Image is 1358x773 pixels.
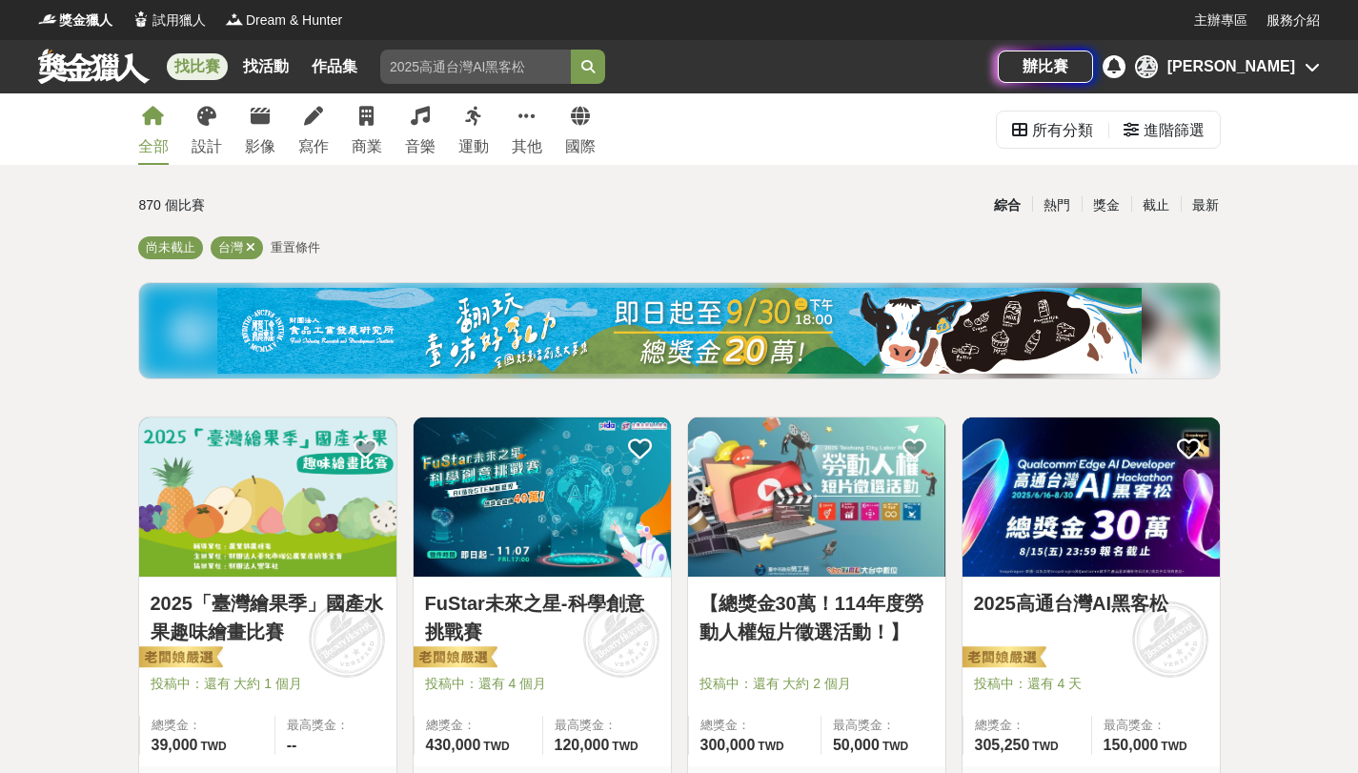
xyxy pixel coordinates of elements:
span: 投稿中：還有 4 個月 [425,674,659,694]
a: 找比賽 [167,53,228,80]
a: Cover Image [414,417,671,578]
div: [PERSON_NAME] [1167,55,1295,78]
span: 總獎金： [152,716,263,735]
a: 其他 [512,93,542,165]
span: 最高獎金： [1104,716,1208,735]
span: TWD [612,740,638,753]
a: 服務介紹 [1267,10,1320,31]
div: 其他 [512,135,542,158]
span: 投稿中：還有 4 天 [974,674,1208,694]
span: 300,000 [700,737,756,753]
div: 熱門 [1032,189,1082,222]
span: 試用獵人 [152,10,206,31]
div: 綜合 [983,189,1032,222]
span: 305,250 [975,737,1030,753]
div: 寫作 [298,135,329,158]
a: 2025高通台灣AI黑客松 [974,589,1208,618]
a: Logo試用獵人 [132,10,206,31]
div: 設計 [192,135,222,158]
span: TWD [200,740,226,753]
span: 最高獎金： [287,716,385,735]
a: 辦比賽 [998,51,1093,83]
span: TWD [1161,740,1186,753]
div: 截止 [1131,189,1181,222]
a: 全部 [138,93,169,165]
span: 150,000 [1104,737,1159,753]
span: 120,000 [555,737,610,753]
a: 音樂 [405,93,436,165]
span: TWD [758,740,783,753]
div: 商業 [352,135,382,158]
a: 主辦專區 [1194,10,1247,31]
a: LogoDream & Hunter [225,10,342,31]
img: Logo [132,10,151,29]
img: 老闆娘嚴選 [410,645,497,672]
span: TWD [882,740,908,753]
img: Cover Image [139,417,396,577]
div: 全部 [138,135,169,158]
a: FuStar未來之星-科學創意挑戰賽 [425,589,659,646]
img: Cover Image [963,417,1220,577]
div: 870 個比賽 [139,189,498,222]
img: 老闆娘嚴選 [135,645,223,672]
img: Cover Image [414,417,671,577]
span: 台灣 [218,240,243,254]
a: 影像 [245,93,275,165]
div: 影像 [245,135,275,158]
a: 商業 [352,93,382,165]
img: Cover Image [688,417,945,577]
span: 總獎金： [700,716,809,735]
span: 39,000 [152,737,198,753]
div: 國際 [565,135,596,158]
a: 設計 [192,93,222,165]
img: bbde9c48-f993-4d71-8b4e-c9f335f69c12.jpg [217,288,1142,374]
span: 重置條件 [271,240,320,254]
span: 最高獎金： [555,716,659,735]
a: 國際 [565,93,596,165]
span: 總獎金： [426,716,531,735]
span: 獎金獵人 [59,10,112,31]
span: 最高獎金： [833,716,934,735]
span: 投稿中：還有 大約 2 個月 [699,674,934,694]
span: Dream & Hunter [246,10,342,31]
a: 【總獎金30萬！114年度勞動人權短片徵選活動！】 [699,589,934,646]
span: 50,000 [833,737,880,753]
a: 寫作 [298,93,329,165]
a: 找活動 [235,53,296,80]
img: 老闆娘嚴選 [959,645,1046,672]
div: 進階篩選 [1144,112,1205,150]
span: 總獎金： [975,716,1080,735]
div: 最新 [1181,189,1230,222]
span: TWD [1032,740,1058,753]
span: 430,000 [426,737,481,753]
a: Logo獎金獵人 [38,10,112,31]
span: 尚未截止 [146,240,195,254]
span: 投稿中：還有 大約 1 個月 [151,674,385,694]
span: -- [287,737,297,753]
div: 蔡 [1135,55,1158,78]
span: TWD [483,740,509,753]
a: Cover Image [963,417,1220,578]
div: 運動 [458,135,489,158]
img: Logo [38,10,57,29]
a: 運動 [458,93,489,165]
div: 獎金 [1082,189,1131,222]
a: 2025「臺灣繪果季」國產水果趣味繪畫比賽 [151,589,385,646]
a: 作品集 [304,53,365,80]
input: 2025高通台灣AI黑客松 [380,50,571,84]
a: Cover Image [139,417,396,578]
img: Logo [225,10,244,29]
div: 音樂 [405,135,436,158]
div: 所有分類 [1032,112,1093,150]
a: Cover Image [688,417,945,578]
